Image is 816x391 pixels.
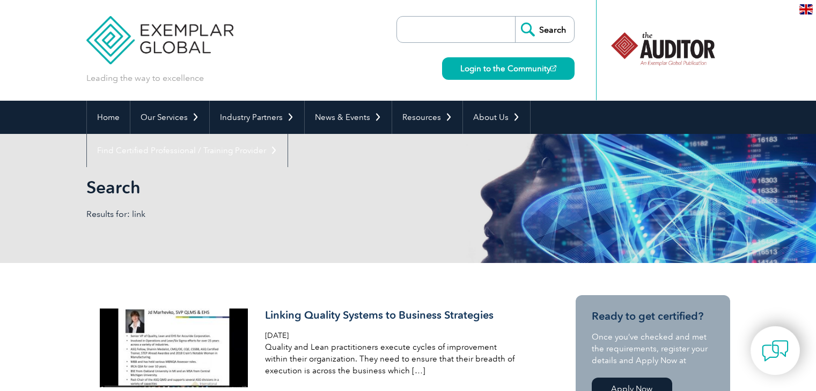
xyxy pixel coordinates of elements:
h3: Ready to get certified? [592,310,714,323]
input: Search [515,17,574,42]
span: [DATE] [265,331,289,340]
img: open_square.png [550,65,556,71]
h3: Linking Quality Systems to Business Strategies [265,309,519,322]
img: linking-quality-systems-to-business-strategies-900x480-1-300x160.jpg [100,309,248,387]
img: en [799,4,813,14]
a: Industry Partners [210,101,304,134]
p: Quality and Lean practitioners execute cycles of improvement within their organization. They need... [265,341,519,377]
a: Resources [392,101,462,134]
a: Our Services [130,101,209,134]
a: Home [87,101,130,134]
img: contact-chat.png [762,337,789,364]
a: Login to the Community [442,57,575,80]
h1: Search [86,177,498,198]
p: Leading the way to excellence [86,72,204,84]
a: News & Events [305,101,392,134]
p: Once you’ve checked and met the requirements, register your details and Apply Now at [592,331,714,366]
a: Find Certified Professional / Training Provider [87,134,288,167]
p: Results for: link [86,208,408,220]
a: About Us [463,101,530,134]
